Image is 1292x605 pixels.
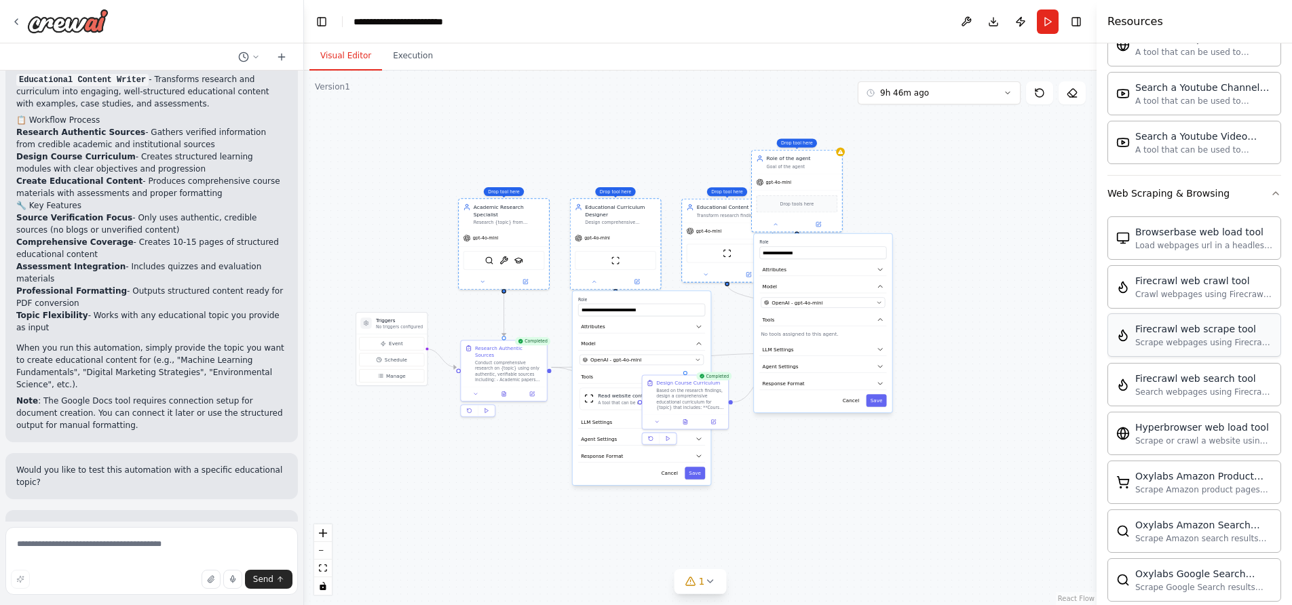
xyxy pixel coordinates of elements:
span: OpenAI - gpt-4o-mini [772,299,822,306]
button: Response Format [578,450,705,463]
button: Improve this prompt [11,570,30,589]
img: Browserbaseloadtool [1116,231,1130,245]
p: No tools assigned to this agent. [761,330,885,337]
img: SerplyScholarSearchTool [514,256,523,265]
li: - Gathers verified information from credible academic and institutional sources [16,126,287,151]
button: Visual Editor [309,42,382,71]
img: ScrapeWebsiteTool [723,249,731,258]
span: Tools [762,316,774,323]
h3: Triggers [376,317,423,324]
img: Firecrawlcrawlwebsitetool [1116,280,1130,294]
button: 1 [674,569,727,594]
img: Oxylabsgooglesearchscrapertool [1116,573,1130,587]
button: Save [685,467,705,480]
span: Drop tools here [780,200,814,208]
span: Attributes [581,323,605,330]
div: Scrape webpages using Firecrawl and return the contents [1135,337,1272,348]
div: Drop tool here [595,187,636,196]
span: Model [581,340,596,347]
button: Agent Settings [759,360,886,373]
span: 9h 46m ago [880,87,929,98]
div: Transform research findings and curriculum designs into engaging, well-structured educational con... [697,212,768,218]
button: Open in side panel [520,390,544,398]
li: - Includes quizzes and evaluation materials [16,260,287,285]
button: Start a new chat [271,49,292,65]
h2: 📋 Workflow Process [16,114,287,126]
div: Read website content [598,392,670,399]
img: ArxivPaperTool [499,256,508,265]
div: Drop tool hereEducational Curriculum DesignerDesign comprehensive educational curricula for {topi... [572,201,660,288]
div: Conduct comprehensive research on {topic} using only authentic, verifiable sources including: - A... [475,360,543,383]
span: 1 [699,574,705,588]
div: Oxylabs Amazon Product Scraper tool [1135,469,1272,483]
img: ScrapeWebsiteTool [611,256,620,265]
div: Web Scraping & Browsing [1107,187,1230,200]
div: Oxylabs Google Search Scraper tool [1135,567,1272,581]
span: Agent Settings [762,363,798,370]
img: Youtubechannelsearchtool [1116,87,1130,100]
li: - Outputs structured content ready for PDF conversion [16,285,287,309]
div: CompletedResearch Authentic SourcesConduct comprehensive research on {topic} using only authentic... [460,340,548,420]
button: Click to speak your automation idea [223,570,242,589]
div: Version 1 [315,81,350,92]
li: - Works with any educational topic you provide as input [16,309,287,334]
img: Oxylabsamazonsearchscrapertool [1116,524,1130,538]
button: Response Format [759,377,886,390]
div: Educational Curriculum Designer [585,203,656,218]
span: Manage [386,372,406,379]
button: Event [359,337,424,351]
div: Scrape or crawl a website using Hyperbrowser and return the contents in properly formatted markdo... [1135,435,1272,446]
div: A tool that can be used to semantic search a query from a specific URL content. [1135,47,1272,58]
div: Oxylabs Amazon Search Scraper tool [1135,518,1272,532]
img: SerperDevTool [485,256,494,265]
div: Search webpages using Firecrawl and return the results [1135,387,1272,397]
g: Edge from triggers to 127b347a-5b56-4a97-bede-6b72f18d6fe9 [426,345,456,370]
button: View output [489,390,519,398]
div: Search a Youtube Video content [1135,130,1272,143]
div: Scrape Amazon search results with Oxylabs Amazon Search Scraper [1135,533,1272,544]
div: Research {topic} from authentic, verifiable sources including academic papers, government publica... [474,220,545,226]
label: Role [578,296,705,302]
button: fit view [314,560,332,577]
h4: Resources [1107,14,1163,30]
p: When you run this automation, simply provide the topic you want to create educational content for... [16,342,287,391]
label: Role [759,239,886,245]
g: Edge from 06f3fb8a-6b7b-43b7-91cd-93d506b99c32 to 127b347a-5b56-4a97-bede-6b72f18d6fe9 [500,291,507,336]
strong: Comprehensive Coverage [16,237,134,247]
div: TriggersNo triggers configuredEventScheduleManage [356,312,427,386]
div: Design Course Curriculum [656,380,720,387]
button: Open in side panel [505,277,546,286]
button: Model [759,280,886,293]
button: Agent Settings [578,433,705,446]
strong: Design Course Curriculum [16,152,136,161]
button: zoom in [314,524,332,542]
button: zoom out [314,542,332,560]
div: Drop tool here [777,138,818,147]
div: Firecrawl web scrape tool [1135,322,1272,336]
button: 9h 46m ago [858,81,1021,104]
img: Oxylabsamazonproductscrapertool [1116,475,1130,489]
h2: 🔧 Key Features [16,199,287,212]
div: Browserbase web load tool [1135,225,1272,239]
div: React Flow controls [314,524,332,595]
span: gpt-4o-mini [584,235,610,241]
div: Search a Youtube Channels content [1135,81,1272,94]
div: Role of the agent [767,155,838,162]
button: Schedule [359,353,424,367]
button: Open in side panel [728,270,769,279]
button: Manage [359,369,424,383]
button: LLM Settings [759,343,886,356]
div: Drop tool hereRole of the agentGoal of the agentgpt-4o-miniDrop tools hereRoleAttributesModelOpen... [753,152,841,231]
div: Drop tool here [484,187,525,196]
button: Web Scraping & Browsing [1107,176,1281,211]
img: Firecrawlsearchtool [1116,378,1130,391]
button: LLM Settings [578,416,705,429]
strong: Create Educational Content [16,176,142,186]
div: Crawl webpages using Firecrawl and return the contents [1135,289,1272,300]
div: A tool that can be used to read a website content. [598,400,670,406]
div: Research Authentic Sources [475,345,543,359]
button: Open in side panel [616,277,658,286]
button: Open in side panel [797,220,839,229]
span: Model [762,283,777,290]
div: Drop tool here [707,187,748,196]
